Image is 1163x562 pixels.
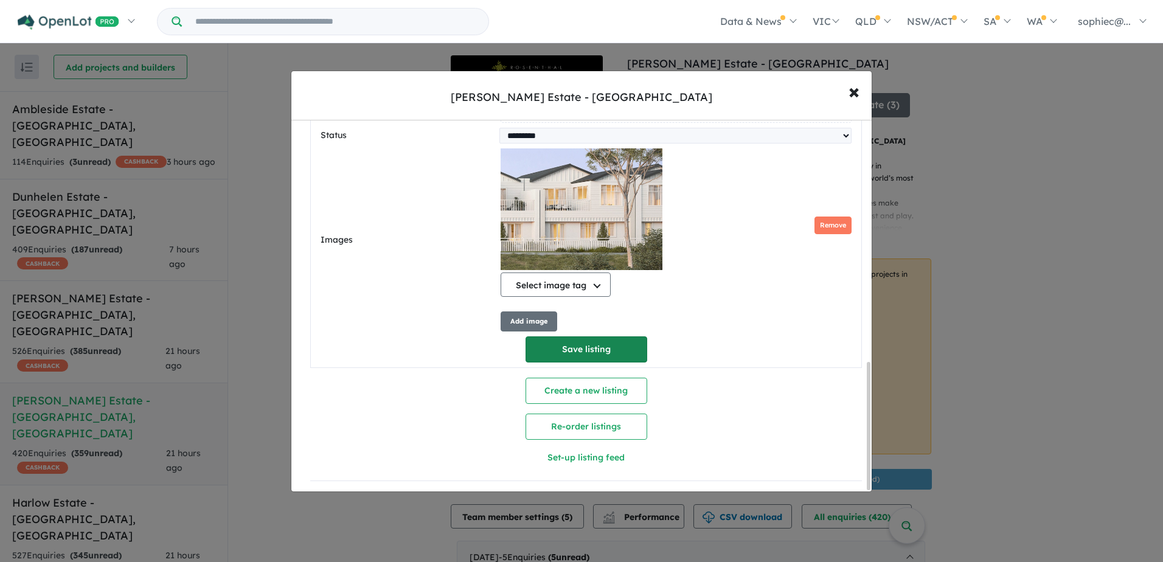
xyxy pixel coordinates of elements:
[526,336,647,363] button: Save listing
[184,9,486,35] input: Try estate name, suburb, builder or developer
[814,217,852,234] button: Remove
[501,272,611,297] button: Select image tag
[526,414,647,440] button: Re-order listings
[501,148,662,270] img: 2Q==
[321,128,495,143] label: Status
[451,89,712,105] div: [PERSON_NAME] Estate - [GEOGRAPHIC_DATA]
[849,78,859,104] span: ×
[448,445,724,471] button: Set-up listing feed
[321,233,496,248] label: Images
[501,311,557,331] button: Add image
[1078,15,1131,27] span: sophiec@...
[526,378,647,404] button: Create a new listing
[18,15,119,30] img: Openlot PRO Logo White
